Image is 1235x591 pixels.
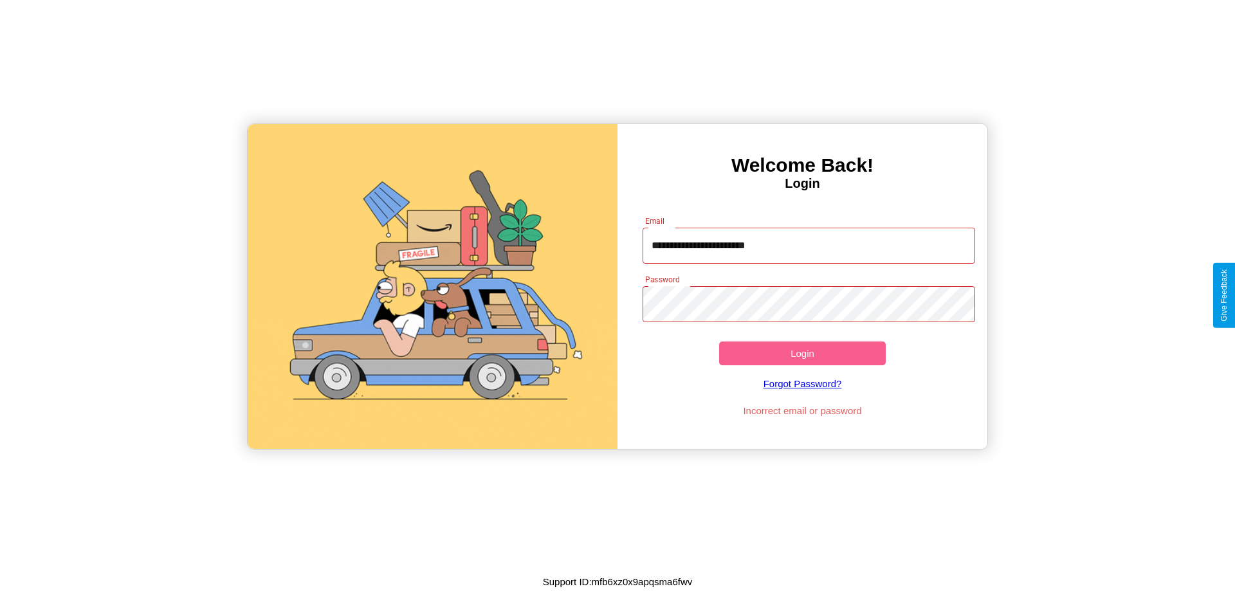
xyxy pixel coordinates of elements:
[1220,269,1229,322] div: Give Feedback
[543,573,693,590] p: Support ID: mfb6xz0x9apqsma6fwv
[636,402,969,419] p: Incorrect email or password
[645,274,679,285] label: Password
[617,154,987,176] h3: Welcome Back!
[636,365,969,402] a: Forgot Password?
[645,215,665,226] label: Email
[719,341,886,365] button: Login
[248,124,617,449] img: gif
[617,176,987,191] h4: Login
